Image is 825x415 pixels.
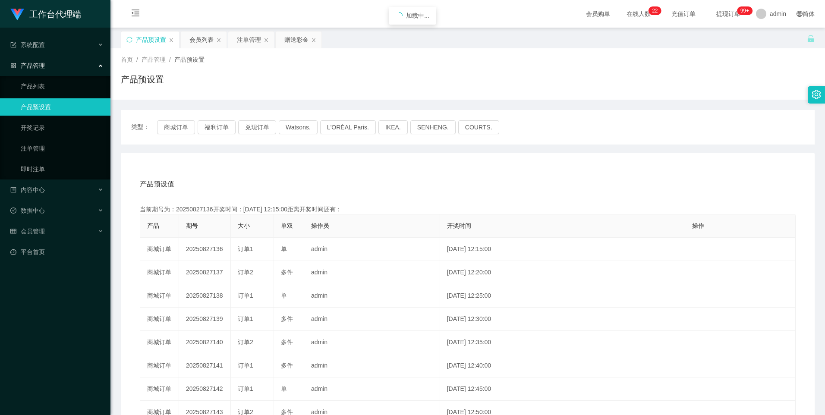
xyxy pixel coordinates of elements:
td: 20250827139 [179,308,231,331]
div: 注单管理 [237,31,261,48]
span: 加载中... [406,12,429,19]
a: 工作台代理端 [10,10,81,17]
i: 图标: close [169,38,174,43]
td: 商城订单 [140,354,179,377]
td: admin [304,331,440,354]
a: 即时注单 [21,160,104,178]
span: 单双 [281,222,293,229]
i: 图标: sync [126,37,132,43]
i: 图标: close [264,38,269,43]
i: 图标: check-circle-o [10,207,16,214]
td: 20250827140 [179,331,231,354]
button: L'ORÉAL Paris. [320,120,376,134]
i: 图标: unlock [807,35,815,43]
i: 图标: close [216,38,221,43]
button: 商城订单 [157,120,195,134]
button: IKEA. [378,120,408,134]
td: 20250827136 [179,238,231,261]
span: 订单1 [238,385,253,392]
div: 当前期号为：20250827136开奖时间：[DATE] 12:15:00距离开奖时间还有： [140,205,796,214]
a: 产品预设置 [21,98,104,116]
div: 会员列表 [189,31,214,48]
a: 注单管理 [21,140,104,157]
span: / [136,56,138,63]
span: 单 [281,245,287,252]
td: 20250827142 [179,377,231,401]
td: 商城订单 [140,261,179,284]
span: 操作 [692,222,704,229]
i: icon: loading [396,12,403,19]
td: 商城订单 [140,377,179,401]
td: 商城订单 [140,238,179,261]
i: 图标: menu-fold [121,0,150,28]
td: 商城订单 [140,331,179,354]
td: [DATE] 12:35:00 [440,331,685,354]
span: 类型： [131,120,157,134]
h1: 产品预设置 [121,73,164,86]
span: 产品预设置 [174,56,205,63]
span: / [169,56,171,63]
td: admin [304,284,440,308]
span: 多件 [281,362,293,369]
i: 图标: form [10,42,16,48]
span: 多件 [281,339,293,346]
span: 单 [281,292,287,299]
td: [DATE] 12:30:00 [440,308,685,331]
span: 多件 [281,315,293,322]
td: [DATE] 12:40:00 [440,354,685,377]
span: 单 [281,385,287,392]
span: 产品预设值 [140,179,174,189]
i: 图标: appstore-o [10,63,16,69]
td: [DATE] 12:25:00 [440,284,685,308]
div: 产品预设置 [136,31,166,48]
span: 首页 [121,56,133,63]
span: 产品 [147,222,159,229]
button: Watsons. [279,120,318,134]
sup: 22 [649,6,661,15]
i: 图标: close [311,38,316,43]
button: COURTS. [458,120,499,134]
td: admin [304,354,440,377]
i: 图标: table [10,228,16,234]
td: admin [304,238,440,261]
span: 订单1 [238,315,253,322]
span: 期号 [186,222,198,229]
p: 2 [652,6,655,15]
td: 商城订单 [140,308,179,331]
span: 内容中心 [10,186,45,193]
h1: 工作台代理端 [29,0,81,28]
td: 商城订单 [140,284,179,308]
span: 订单1 [238,362,253,369]
td: [DATE] 12:20:00 [440,261,685,284]
i: 图标: profile [10,187,16,193]
span: 操作员 [311,222,329,229]
span: 订单2 [238,269,253,276]
td: admin [304,377,440,401]
span: 大小 [238,222,250,229]
img: logo.9652507e.png [10,9,24,21]
td: 20250827141 [179,354,231,377]
span: 充值订单 [667,11,700,17]
span: 提现订单 [712,11,745,17]
span: 开奖时间 [447,222,471,229]
a: 开奖记录 [21,119,104,136]
p: 2 [655,6,658,15]
span: 系统配置 [10,41,45,48]
td: [DATE] 12:15:00 [440,238,685,261]
span: 在线人数 [622,11,655,17]
i: 图标: setting [812,90,821,99]
td: 20250827137 [179,261,231,284]
span: 订单1 [238,245,253,252]
td: 20250827138 [179,284,231,308]
i: 图标: global [797,11,803,17]
button: 兑现订单 [238,120,276,134]
span: 产品管理 [142,56,166,63]
td: admin [304,308,440,331]
td: admin [304,261,440,284]
a: 产品列表 [21,78,104,95]
a: 图标: dashboard平台首页 [10,243,104,261]
td: [DATE] 12:45:00 [440,377,685,401]
button: 福利订单 [198,120,236,134]
span: 订单1 [238,292,253,299]
span: 数据中心 [10,207,45,214]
